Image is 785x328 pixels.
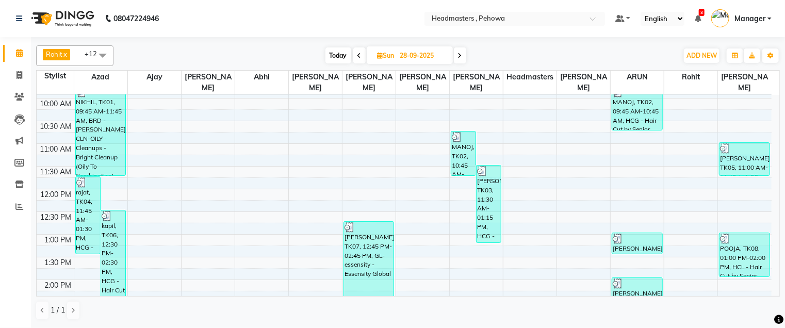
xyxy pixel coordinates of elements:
div: 11:30 AM [38,167,74,177]
a: x [62,50,67,58]
span: Abhi [235,71,288,84]
span: Ajay [128,71,181,84]
span: [PERSON_NAME] [450,71,503,94]
span: Sun [375,52,397,59]
img: Manager [711,9,729,27]
div: NIKHIL, TK01, 09:45 AM-11:45 AM, BRD - [PERSON_NAME],DERMA-CLN-OILY - Cleanups - Bright Cleanup (... [76,87,126,175]
a: 3 [695,14,701,23]
span: [PERSON_NAME] [342,71,396,94]
span: Today [325,47,351,63]
button: ADD NEW [684,48,719,63]
span: [PERSON_NAME] [289,71,342,94]
div: POOJA, TK08, 01:00 PM-02:00 PM, HCL - Hair Cut by Senior Hair Stylist [719,233,770,276]
b: 08047224946 [113,4,159,33]
div: 10:30 AM [38,121,74,132]
div: 1:00 PM [43,235,74,245]
div: MANOJ, TK02, 09:45 AM-10:45 AM, HCG - Hair Cut by Senior Hair Stylist [612,87,662,130]
span: [PERSON_NAME] [718,71,772,94]
span: [PERSON_NAME] [182,71,235,94]
div: 11:00 AM [38,144,74,155]
div: [PERSON_NAME], TK09, 01:00 PM-01:30 PM, HCG-B - BABY BOY HAIR CUT [612,233,662,254]
span: [PERSON_NAME] [557,71,610,94]
span: ADD NEW [686,52,717,59]
div: MANOJ, TK02, 10:45 AM-11:45 AM, HCG - Hair Cut by Senior Hair Stylist [451,132,476,175]
input: 2025-09-28 [397,48,449,63]
img: logo [26,4,97,33]
div: Stylist [37,71,74,81]
div: 12:30 PM [39,212,74,223]
div: 12:00 PM [39,189,74,200]
div: [PERSON_NAME], TK05, 11:00 AM-11:45 AM, BD - Blow dry [719,143,770,175]
span: 3 [699,9,705,16]
span: Rohit [664,71,717,84]
span: Headmasters [503,71,557,84]
span: Azad [74,71,127,84]
div: rajat, TK04, 11:45 AM-01:30 PM, HCG - Hair Cut by Senior Hair Stylist,BRD - [PERSON_NAME] [76,177,100,254]
div: 1:30 PM [43,257,74,268]
span: 1 / 1 [51,305,65,316]
div: [PERSON_NAME], TK10, 02:00 PM-02:45 PM, BRD - [PERSON_NAME] [612,278,662,310]
div: 2:00 PM [43,280,74,291]
div: [PERSON_NAME], TK03, 11:30 AM-01:15 PM, HCG - Hair Cut by Senior Hair Stylist,BRD - [PERSON_NAME] [477,166,501,242]
span: [PERSON_NAME] [396,71,449,94]
div: [PERSON_NAME], TK07, 12:45 PM-02:45 PM, GL-essensity - Essensity Global [344,222,394,310]
span: ARUN [611,71,664,84]
div: kapil, TK06, 12:30 PM-02:30 PM, HCG - Hair Cut by Senior Hair Stylist,HML - Head massage(with nat... [101,210,125,299]
span: +12 [85,50,105,58]
span: Rohit [46,50,62,58]
div: 10:00 AM [38,99,74,109]
span: Manager [734,13,765,24]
